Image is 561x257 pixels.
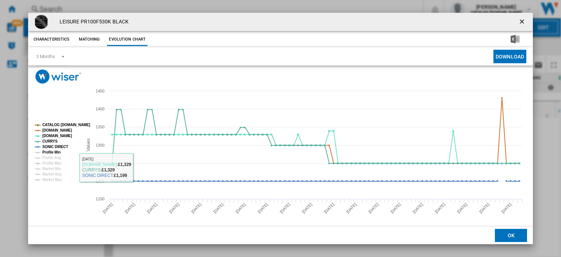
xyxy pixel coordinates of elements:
tspan: 1250 [96,161,104,165]
tspan: SONIC DIRECT [42,145,68,149]
tspan: Profile Max [42,161,62,165]
tspan: [DATE] [323,202,335,214]
tspan: [DATE] [390,202,402,214]
button: getI18NText('BUTTONS.CLOSE_DIALOG') [515,15,530,29]
tspan: [DATE] [213,202,225,214]
ng-md-icon: getI18NText('BUTTONS.CLOSE_DIALOG') [518,18,527,27]
button: Download in Excel [499,33,531,46]
tspan: CURRYS [42,139,58,143]
tspan: 1150 [96,197,104,201]
img: logo_wiser_300x94.png [35,69,81,84]
tspan: Market Max [42,178,62,182]
button: Characteristics [32,33,72,46]
tspan: [DATE] [190,202,202,214]
tspan: Profile Avg [42,156,61,160]
tspan: [DATE] [456,202,468,214]
div: 3 Months [36,54,55,59]
button: Evolution chart [107,33,148,46]
tspan: Market Min [42,167,61,171]
tspan: [DATE] [345,202,357,214]
tspan: [DATE] [434,202,446,214]
tspan: 1300 [96,143,104,147]
img: 10182658 [34,15,49,29]
button: OK [495,228,527,242]
tspan: [DATE] [257,202,269,214]
tspan: 1400 [96,107,104,111]
button: Download [493,50,526,63]
tspan: [DATE] [146,202,158,214]
md-dialog: Product popup [28,13,533,244]
tspan: [DATE] [279,202,291,214]
tspan: [DATE] [102,202,114,214]
tspan: [DATE] [367,202,379,214]
tspan: [DATE] [478,202,490,214]
h4: LEISURE PR100F530K BLACK [56,18,129,26]
img: excel-24x24.png [511,35,519,44]
tspan: [DATE] [234,202,247,214]
tspan: [DATE] [168,202,180,214]
tspan: Market Avg [42,172,61,176]
button: Matching [73,33,105,46]
tspan: CATALOG [DOMAIN_NAME] [42,123,90,127]
tspan: 1450 [96,89,104,93]
tspan: [DATE] [500,202,512,214]
tspan: 1350 [96,125,104,129]
tspan: [DOMAIN_NAME] [42,128,72,132]
tspan: Profile Min [42,150,61,154]
tspan: [DOMAIN_NAME] [42,134,72,138]
tspan: [DATE] [301,202,313,214]
tspan: [DATE] [412,202,424,214]
tspan: Values [86,139,91,151]
tspan: 1200 [96,179,104,183]
tspan: [DATE] [124,202,136,214]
